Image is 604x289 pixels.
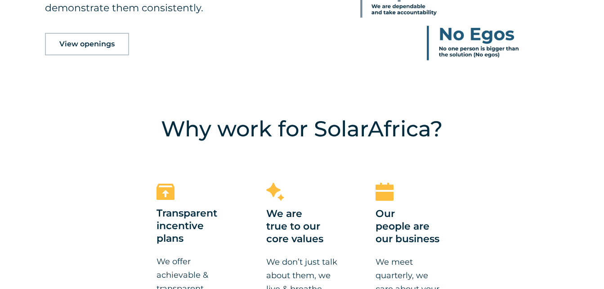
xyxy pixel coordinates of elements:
span: View openings [59,41,115,48]
h3: Transparent incentive plans [157,207,228,246]
a: View openings [45,33,129,55]
h4: Why work for SolarAfrica? [128,113,476,144]
h3: We are true to our core values [266,208,338,246]
h3: Our people are our business [376,208,447,246]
